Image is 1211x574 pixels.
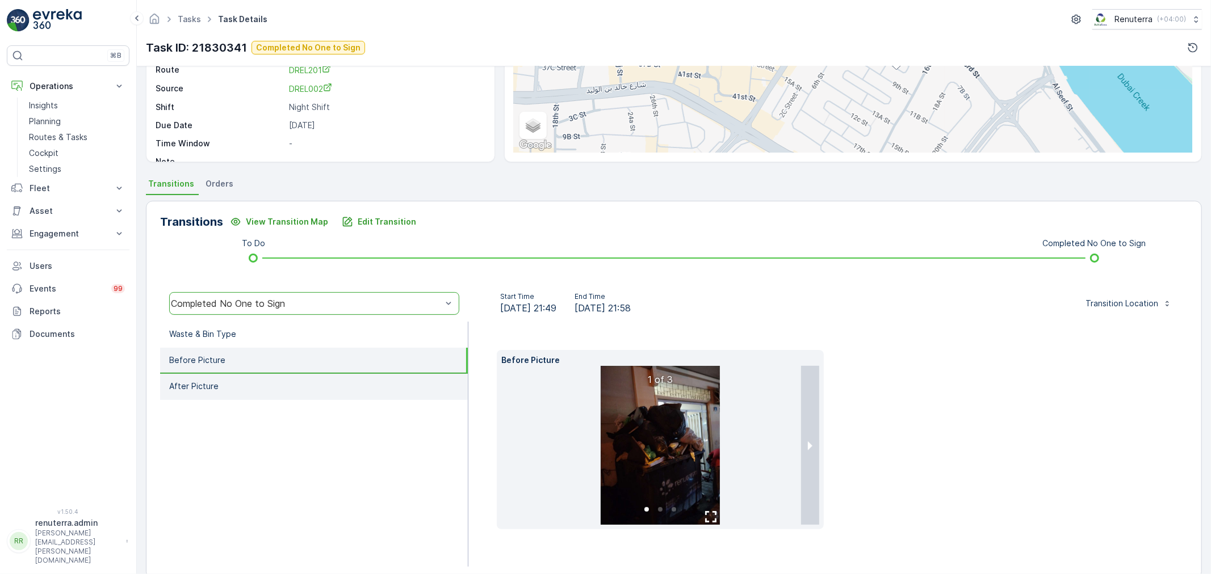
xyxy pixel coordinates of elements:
p: Before Picture [501,354,819,366]
p: Completed No One to Sign [256,42,361,53]
a: DREL201 [289,64,483,76]
a: Routes & Tasks [24,129,129,145]
span: v 1.50.4 [7,508,129,515]
p: Users [30,260,125,272]
a: Users [7,255,129,277]
button: Engagement [7,222,129,245]
p: Night Shift [289,102,483,113]
p: Note [156,156,284,167]
p: Transitions [160,213,223,230]
p: - [289,156,483,167]
a: Settings [24,161,129,177]
p: Documents [30,328,125,340]
span: [DATE] 21:49 [500,301,556,315]
a: DREL002 [289,83,483,95]
a: Homepage [148,17,161,27]
p: Operations [30,81,107,92]
button: next slide / item [801,366,819,525]
img: logo [7,9,30,32]
button: Asset [7,200,129,222]
p: Settings [29,163,61,175]
p: Events [30,283,104,294]
button: Completed No One to Sign [252,41,365,54]
p: 1 of 3 [645,372,676,387]
p: End Time [575,292,631,301]
button: Fleet [7,177,129,200]
span: Transitions [148,178,194,189]
div: Completed No One to Sign [171,298,442,309]
p: Routes & Tasks [29,132,87,143]
button: Renuterra(+04:00) [1092,9,1202,29]
p: After Picture [169,381,219,392]
p: 99 [114,284,123,293]
p: Asset [30,205,107,217]
p: Renuterra [1114,14,1153,25]
button: Operations [7,75,129,98]
li: slide item 3 [672,507,676,512]
a: Layers [521,113,546,138]
button: Transition Location [1079,294,1179,313]
span: DREL201 [289,65,331,75]
li: slide item 2 [658,507,663,512]
span: Orders [206,178,233,189]
p: Start Time [500,292,556,301]
a: Planning [24,113,129,129]
a: Cockpit [24,145,129,161]
p: Shift [156,102,284,113]
img: 611f043599d14127a1e58e2c1966e1f7.jpg [601,366,720,525]
p: Engagement [30,228,107,239]
li: slide item 1 [644,507,649,512]
img: Screenshot_2024-07-26_at_13.33.01.png [1092,13,1110,26]
p: Cockpit [29,147,58,159]
img: Google [517,138,554,153]
p: Fleet [30,183,107,194]
p: Due Date [156,120,284,131]
div: RR [10,532,28,550]
p: View Transition Map [246,216,328,227]
p: renuterra.admin [35,517,120,529]
p: Transition Location [1086,298,1158,309]
span: Task Details [216,14,270,25]
p: ( +04:00 ) [1157,15,1186,24]
p: Insights [29,100,58,111]
p: To Do [242,238,265,249]
button: RRrenuterra.admin[PERSON_NAME][EMAIL_ADDRESS][PERSON_NAME][DOMAIN_NAME] [7,517,129,565]
p: [PERSON_NAME][EMAIL_ADDRESS][PERSON_NAME][DOMAIN_NAME] [35,529,120,565]
p: Time Window [156,138,284,149]
p: Planning [29,116,61,127]
p: - [289,138,483,149]
p: Edit Transition [358,216,416,227]
p: [DATE] [289,120,483,131]
img: logo_light-DOdMpM7g.png [33,9,82,32]
a: Insights [24,98,129,113]
a: Tasks [178,14,201,24]
p: Task ID: 21830341 [146,39,247,56]
a: Open this area in Google Maps (opens a new window) [517,138,554,153]
button: View Transition Map [223,213,335,231]
p: ⌘B [110,51,121,60]
p: Completed No One to Sign [1043,238,1146,249]
span: DREL002 [289,84,332,94]
button: Edit Transition [335,213,423,231]
p: Route [156,64,284,76]
p: Before Picture [169,354,225,366]
p: Reports [30,306,125,317]
p: Waste & Bin Type [169,328,236,340]
span: [DATE] 21:58 [575,301,631,315]
a: Documents [7,323,129,345]
p: Source [156,83,284,95]
a: Reports [7,300,129,323]
a: Events99 [7,277,129,300]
